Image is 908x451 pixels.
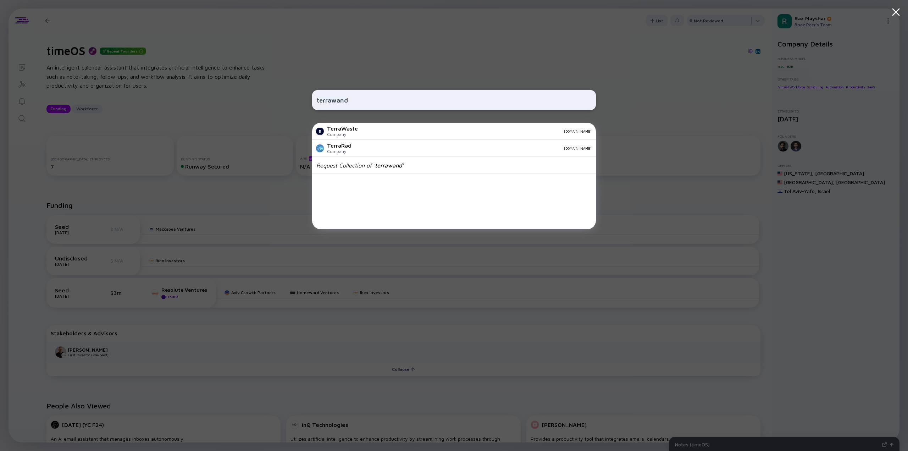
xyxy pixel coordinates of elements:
span: terrawand [375,162,402,169]
div: TerraRad [327,142,351,149]
div: Company [327,149,351,154]
div: Request Collection of ' ' [316,162,403,169]
div: TerraWaste [327,125,358,132]
input: Search Company or Investor... [316,94,592,106]
div: [DOMAIN_NAME] [364,129,592,133]
div: Company [327,132,358,137]
div: [DOMAIN_NAME] [357,146,592,150]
